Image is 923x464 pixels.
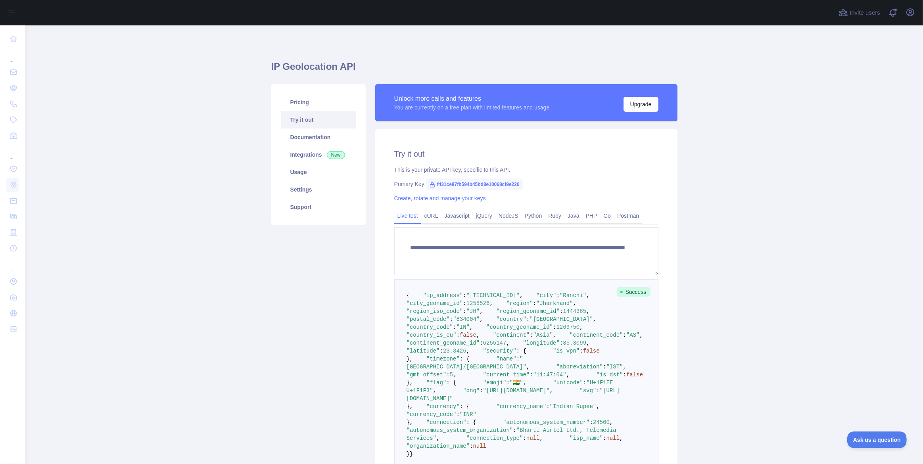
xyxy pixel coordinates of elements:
[496,308,560,314] span: "region_geoname_id"
[570,435,603,441] span: "isp_name"
[560,292,586,299] span: "Ranchi"
[281,181,356,198] a: Settings
[407,348,440,354] span: "latitude"
[583,209,601,222] a: PHP
[510,380,523,386] span: "🇮🇳"
[407,332,457,338] span: "country_is_eu"
[623,332,626,338] span: :
[523,340,560,346] span: "longitude"
[407,308,463,314] span: "region_iso_code"
[407,411,457,418] span: "currency_code"
[457,411,460,418] span: :
[593,316,596,322] span: ,
[620,435,623,441] span: ,
[536,292,556,299] span: "city"
[426,419,466,426] span: "connection"
[610,419,613,426] span: ,
[407,451,410,457] span: }
[483,340,507,346] span: 6255147
[530,372,533,378] span: :
[466,292,520,299] span: "[TECHNICAL_ID]"
[523,435,526,441] span: :
[560,308,563,314] span: :
[394,180,658,188] div: Primary Key:
[463,387,480,394] span: "png"
[606,364,623,370] span: "IST"
[560,340,563,346] span: :
[617,287,651,297] span: Success
[473,209,495,222] a: jQuery
[426,356,460,362] span: "timezone"
[533,372,566,378] span: "11:47:04"
[394,209,421,222] a: Live test
[281,146,356,163] a: Integrations New
[407,300,463,307] span: "city_geoname_id"
[470,324,473,330] span: ,
[394,104,550,111] div: You are currently on a free plan with limited features and usage
[556,364,603,370] span: "abbreviation"
[6,257,19,273] div: ...
[623,364,626,370] span: ,
[394,166,658,174] div: This is your private API key, specific to this API.
[603,364,606,370] span: :
[513,427,516,433] span: :
[563,340,586,346] span: 85.3099
[327,151,345,159] span: New
[520,292,523,299] span: ,
[516,356,520,362] span: :
[586,308,589,314] span: ,
[453,372,456,378] span: ,
[443,348,466,354] span: 23.3426
[540,435,543,441] span: ,
[533,332,553,338] span: "Asia"
[453,316,480,322] span: "834004"
[493,332,530,338] span: "continent"
[281,111,356,128] a: Try it out
[466,308,480,314] span: "JH"
[507,380,510,386] span: :
[460,332,476,338] span: false
[837,6,882,19] button: Invite users
[486,324,553,330] span: "country_geoname_id"
[466,348,470,354] span: ,
[550,403,597,410] span: "Indian Rupee"
[583,348,600,354] span: false
[407,419,413,426] span: },
[606,435,620,441] span: null
[586,292,589,299] span: ,
[436,435,439,441] span: ,
[573,300,576,307] span: ,
[407,356,413,362] span: },
[626,372,643,378] span: false
[564,209,583,222] a: Java
[496,356,516,362] span: "name"
[453,324,456,330] span: :
[526,316,530,322] span: :
[394,195,486,201] a: Create, rotate and manage your keys
[507,340,510,346] span: ,
[580,348,583,354] span: :
[847,431,907,448] iframe: Toggle Customer Support
[407,380,413,386] span: },
[407,372,447,378] span: "gmt_offset"
[603,435,606,441] span: :
[580,324,583,330] span: ,
[563,308,586,314] span: 1444365
[271,60,677,79] h1: IP Geolocation API
[503,419,589,426] span: "autonomous_system_number"
[593,419,610,426] span: 24560
[596,372,623,378] span: "is_dst"
[407,403,413,410] span: },
[483,387,550,394] span: "[URL][DOMAIN_NAME]"
[421,209,441,222] a: cURL
[545,209,564,222] a: Ruby
[281,94,356,111] a: Pricing
[496,316,526,322] span: "country"
[281,163,356,181] a: Usage
[553,332,556,338] span: ,
[463,300,466,307] span: :
[426,380,446,386] span: "flag"
[473,443,487,449] span: null
[407,443,470,449] span: "organization_name"
[446,380,456,386] span: : {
